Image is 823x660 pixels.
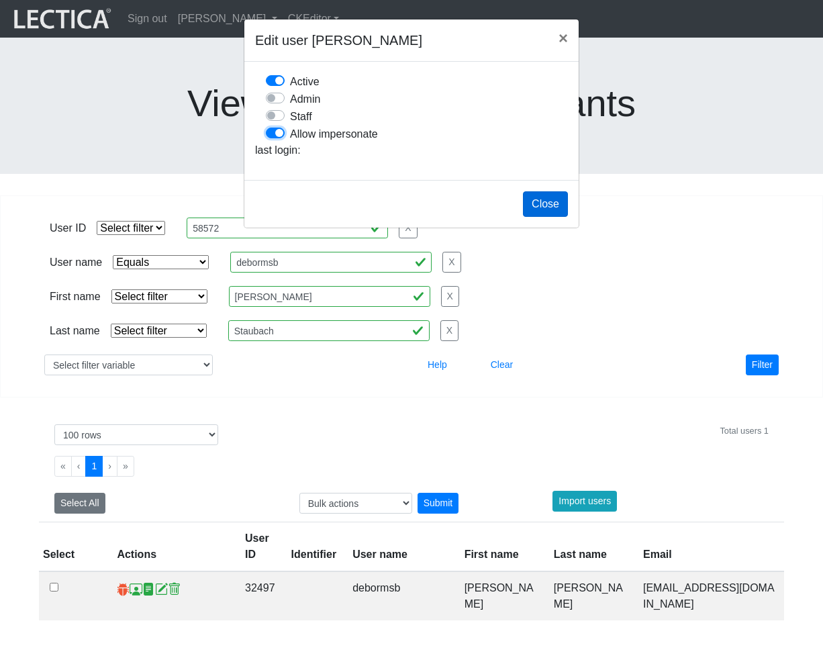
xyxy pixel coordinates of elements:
button: Close [523,191,568,217]
h5: Edit user [PERSON_NAME] [255,30,422,50]
button: Close [548,19,579,57]
span: × [559,29,568,47]
label: Active [290,73,320,90]
label: Staff [290,107,312,125]
label: Admin [290,90,320,107]
p: last login: [255,142,568,158]
label: Allow impersonate [290,125,378,142]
